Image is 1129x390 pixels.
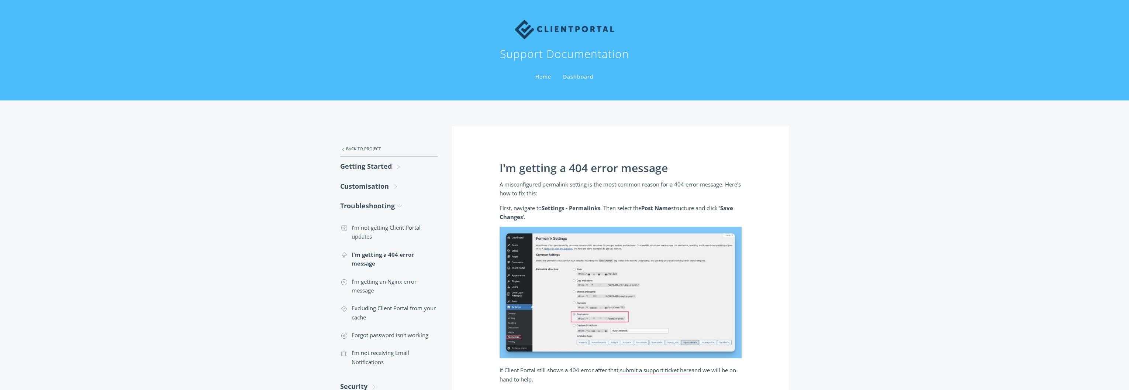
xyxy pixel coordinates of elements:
[542,204,600,212] strong: Settings - Permalinks
[641,204,671,212] strong: Post Name
[340,157,438,176] a: Getting Started
[500,366,742,384] p: If Client Portal still shows a 404 error after that, and we will be on-hand to help.
[340,273,438,300] a: I'm getting an Nginx error message
[340,196,438,216] a: Troubleshooting
[500,204,733,220] strong: Save Changes
[500,162,742,174] h1: I'm getting a 404 error message
[500,47,629,61] h1: Support Documentation
[340,299,438,326] a: Excluding Client Portal from your cache
[340,141,438,157] a: Back to Project
[340,246,438,273] a: I'm getting a 404 error message
[500,180,742,198] p: A misconfigured permalink setting is the most common reason for a 404 error message. Here's how t...
[534,73,553,80] a: Home
[340,177,438,196] a: Customisation
[340,326,438,344] a: Forgot password isn't working
[500,227,742,358] img: screenshot showing permalink settings
[500,203,742,222] p: First, navigate to . Then select the structure and click ' '.
[340,219,438,246] a: I’m not getting Client Portal updates
[562,73,595,80] a: Dashboard
[620,366,691,374] a: submit a support ticket here
[340,344,438,371] a: I'm not receiving Email Notifications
